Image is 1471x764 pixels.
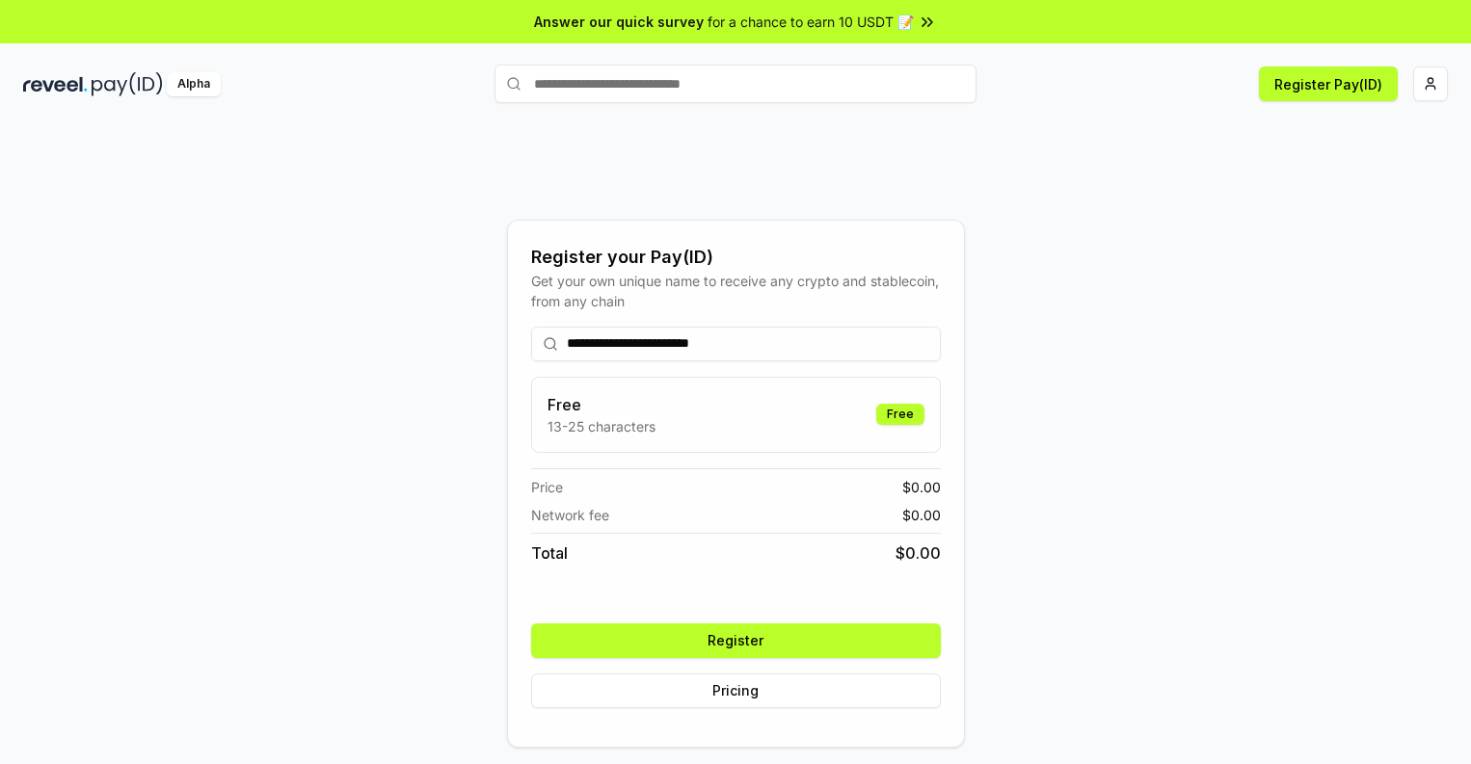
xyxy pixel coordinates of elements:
[531,505,609,525] span: Network fee
[167,72,221,96] div: Alpha
[531,541,568,565] span: Total
[876,404,924,425] div: Free
[531,623,941,658] button: Register
[23,72,88,96] img: reveel_dark
[531,271,941,311] div: Get your own unique name to receive any crypto and stablecoin, from any chain
[531,244,941,271] div: Register your Pay(ID)
[534,12,704,32] span: Answer our quick survey
[896,541,941,565] span: $ 0.00
[548,393,655,416] h3: Free
[708,12,914,32] span: for a chance to earn 10 USDT 📝
[902,505,941,525] span: $ 0.00
[902,477,941,497] span: $ 0.00
[548,416,655,436] p: 13-25 characters
[531,673,941,708] button: Pricing
[1259,66,1398,101] button: Register Pay(ID)
[531,477,563,497] span: Price
[92,72,163,96] img: pay_id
